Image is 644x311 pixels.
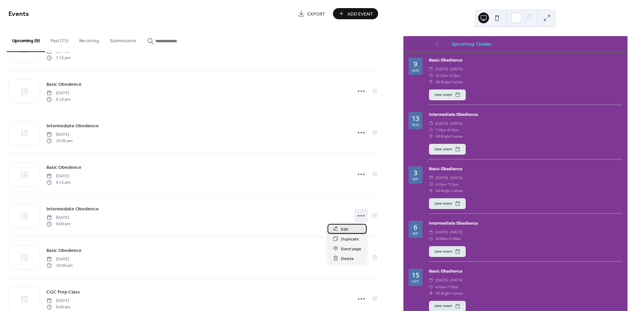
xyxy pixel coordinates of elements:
div: Aug [412,69,419,72]
div: Basic Obedience [429,268,622,274]
span: Export [307,10,325,18]
button: Submissions [104,27,142,51]
span: 9:00 am [47,221,70,227]
span: Add Event [347,10,373,18]
span: 10:00 am [47,262,72,268]
span: [DATE] [47,215,70,221]
span: [DATE] [47,256,72,262]
div: Intermediate Obedience [429,111,622,118]
button: Upcoming (9) [7,27,45,52]
div: ​ [429,127,433,133]
div: Aug [412,123,419,126]
button: Save event [429,198,466,209]
button: Save event [429,89,466,100]
span: - [448,235,449,242]
span: - [447,181,448,187]
a: Intermediate Obedience [47,122,99,130]
span: [DATE] - [DATE] [435,66,463,72]
span: Edit [341,226,348,233]
a: Export [293,8,330,19]
span: Duplicate [341,235,359,242]
span: 9:00 am [47,304,70,310]
span: [DATE] - [DATE] [435,229,463,235]
div: 9 [413,61,417,68]
span: 8:15pm [448,127,459,133]
span: 11:00am [449,235,461,242]
div: ​ [429,175,433,181]
div: ​ [429,187,433,194]
span: Basic Obedience [47,247,82,254]
span: Basic Obedience [47,164,82,171]
div: 15 [412,272,419,279]
span: 6:15pm [435,284,447,290]
span: 6:15 pm [47,96,70,102]
div: Intermediate Obedience [429,220,622,226]
span: 7:15 pm [47,55,70,61]
span: 12:15pm [435,72,448,79]
div: ​ [429,229,433,235]
span: - [447,127,448,133]
div: ​ [429,235,433,242]
div: ​ [429,72,433,79]
button: Save event [429,144,466,155]
a: Intermediate Obedience [47,205,99,213]
span: 10:00am [435,235,448,242]
span: 7:15pm [448,181,459,187]
div: ​ [429,66,433,72]
span: 6:15pm [435,181,447,187]
div: Sep [412,177,418,181]
div: 6 [413,224,417,231]
span: - [448,72,449,79]
div: ​ [429,284,433,290]
button: Recurring [74,27,104,51]
div: ​ [429,133,433,139]
span: [DATE] [47,132,72,138]
span: 7:15pm [448,284,459,290]
span: 7:15pm [435,127,447,133]
span: [DATE] [47,90,70,96]
span: [DATE] - [DATE] [435,277,463,283]
button: Save event [429,246,466,257]
span: Basic Obedience [47,81,82,88]
div: ​ [429,79,433,85]
div: 13 [412,115,419,122]
div: ​ [429,277,433,283]
a: CGC Prep Class [47,288,80,296]
a: Basic Obedience [47,80,82,88]
div: Basic Obedience [429,57,622,63]
span: All Bright Canines [435,187,463,194]
div: Basic Obedience [429,165,622,172]
span: [DATE] [47,298,70,304]
a: Basic Obedience [47,247,82,254]
a: Basic Obedience [47,163,82,171]
span: 1:15pm [449,72,460,79]
div: 3 [413,170,417,176]
span: [DATE] - [DATE] [435,175,463,181]
span: All Bright Canines [435,290,463,296]
span: Event page [341,245,361,252]
button: Past (75) [45,27,74,51]
div: Upcoming Classes [452,41,491,47]
span: All Bright Canines [435,79,463,85]
span: 6:15 pm [47,179,70,185]
div: ​ [429,290,433,296]
span: Events [8,7,29,21]
span: 10:00 am [47,138,72,144]
span: All Bright Canines [435,133,463,139]
div: ​ [429,181,433,187]
div: ​ [429,120,433,127]
div: Oct [412,280,419,283]
span: - [447,284,448,290]
span: [DATE] - [DATE] [435,120,463,127]
div: Sep [412,232,418,235]
button: Add Event [333,8,378,19]
span: [DATE] [47,173,70,179]
span: Delete [341,255,354,262]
